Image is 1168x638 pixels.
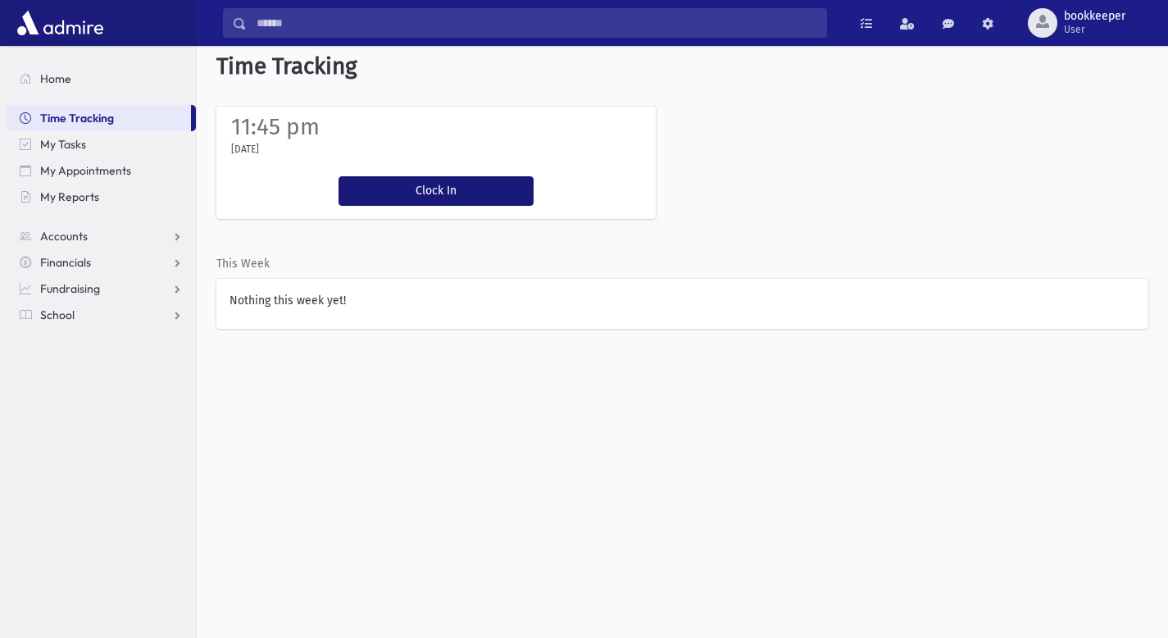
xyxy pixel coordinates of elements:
[40,229,88,244] span: Accounts
[1064,10,1125,23] span: bookkeeper
[231,113,320,140] label: 11:45 pm
[40,189,99,204] span: My Reports
[7,184,196,210] a: My Reports
[339,176,534,206] button: Clock In
[40,255,91,270] span: Financials
[216,255,270,272] label: This Week
[40,281,100,296] span: Fundraising
[7,276,196,302] a: Fundraising
[7,131,196,157] a: My Tasks
[231,142,259,157] label: [DATE]
[7,157,196,184] a: My Appointments
[7,223,196,249] a: Accounts
[7,249,196,276] a: Financials
[40,163,131,178] span: My Appointments
[40,111,114,125] span: Time Tracking
[40,308,75,322] span: School
[247,8,826,38] input: Search
[230,292,346,309] label: Nothing this week yet!
[1064,23,1125,36] span: User
[197,33,1168,100] h5: Time Tracking
[7,66,196,92] a: Home
[7,105,191,131] a: Time Tracking
[40,137,86,152] span: My Tasks
[13,7,107,39] img: AdmirePro
[40,71,71,86] span: Home
[7,302,196,328] a: School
